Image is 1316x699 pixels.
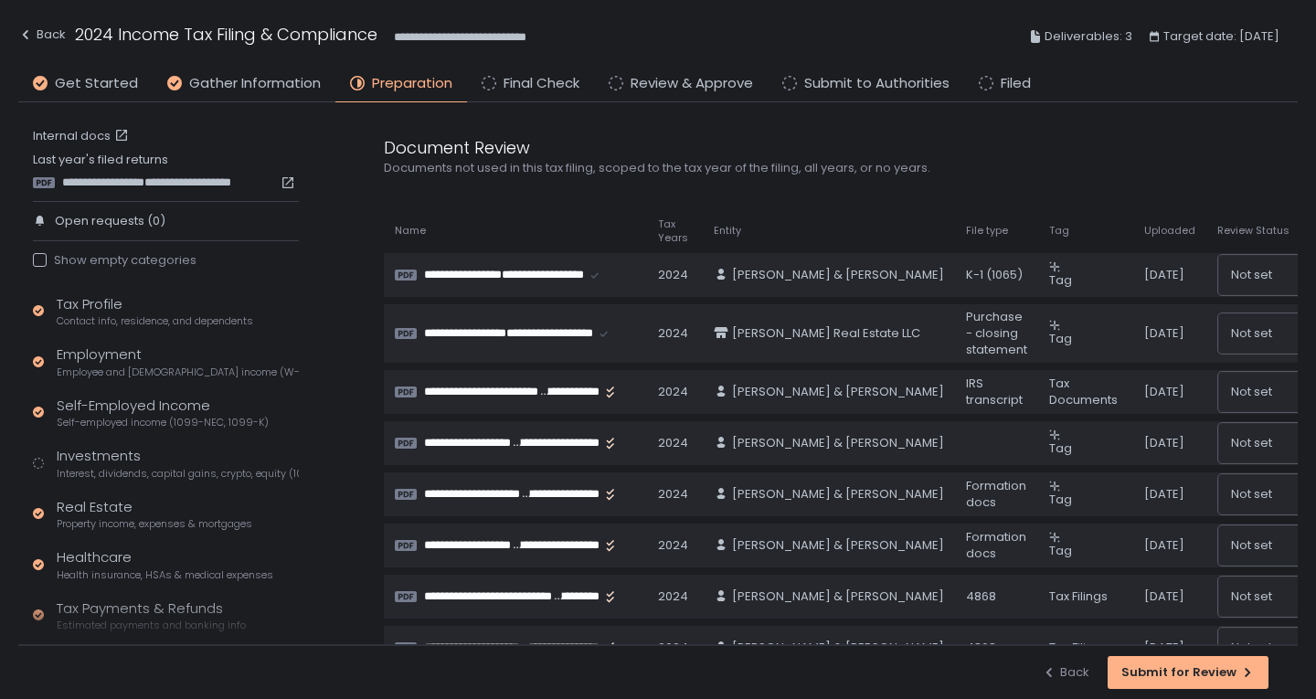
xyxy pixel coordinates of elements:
[658,217,692,245] span: Tax Years
[384,135,1261,160] div: Document Review
[732,435,944,451] span: [PERSON_NAME] & [PERSON_NAME]
[714,224,741,238] span: Entity
[804,73,950,94] span: Submit to Authorities
[57,467,299,481] span: Interest, dividends, capital gains, crypto, equity (1099s, K-1s)
[57,497,252,532] div: Real Estate
[1001,73,1031,94] span: Filed
[1144,325,1184,342] span: [DATE]
[1231,324,1272,343] span: Not set
[1217,224,1289,238] span: Review Status
[189,73,321,94] span: Gather Information
[1144,640,1184,656] span: [DATE]
[1049,542,1072,559] span: Tag
[57,294,253,329] div: Tax Profile
[372,73,452,94] span: Preparation
[1049,330,1072,347] span: Tag
[732,325,920,342] span: [PERSON_NAME] Real Estate LLC
[1121,664,1255,681] div: Submit for Review
[1049,271,1072,289] span: Tag
[1042,656,1089,689] button: Back
[57,598,246,633] div: Tax Payments & Refunds
[1042,664,1089,681] div: Back
[55,73,138,94] span: Get Started
[18,22,66,52] button: Back
[57,344,299,379] div: Employment
[57,314,253,328] span: Contact info, residence, and dependents
[1231,639,1272,657] span: Not set
[504,73,579,94] span: Final Check
[75,22,377,47] h1: 2024 Income Tax Filing & Compliance
[1231,588,1272,606] span: Not set
[1231,266,1272,284] span: Not set
[966,224,1008,238] span: File type
[1163,26,1279,48] span: Target date: [DATE]
[57,517,252,531] span: Property income, expenses & mortgages
[1231,434,1272,452] span: Not set
[1144,537,1184,554] span: [DATE]
[1144,435,1184,451] span: [DATE]
[1144,486,1184,503] span: [DATE]
[732,486,944,503] span: [PERSON_NAME] & [PERSON_NAME]
[631,73,753,94] span: Review & Approve
[33,128,133,144] a: Internal docs
[732,640,944,656] span: [PERSON_NAME] & [PERSON_NAME]
[57,396,269,430] div: Self-Employed Income
[1144,224,1195,238] span: Uploaded
[1049,224,1069,238] span: Tag
[1108,656,1268,689] button: Submit for Review
[55,213,165,229] span: Open requests (0)
[57,365,299,379] span: Employee and [DEMOGRAPHIC_DATA] income (W-2s)
[384,160,1261,176] div: Documents not used in this tax filing, scoped to the tax year of the filing, all years, or no years.
[1144,588,1184,605] span: [DATE]
[1231,536,1272,555] span: Not set
[395,224,426,238] span: Name
[732,384,944,400] span: [PERSON_NAME] & [PERSON_NAME]
[732,537,944,554] span: [PERSON_NAME] & [PERSON_NAME]
[57,568,273,582] span: Health insurance, HSAs & medical expenses
[1231,485,1272,503] span: Not set
[57,619,246,632] span: Estimated payments and banking info
[1231,383,1272,401] span: Not set
[1144,384,1184,400] span: [DATE]
[732,588,944,605] span: [PERSON_NAME] & [PERSON_NAME]
[1049,491,1072,508] span: Tag
[732,267,944,283] span: [PERSON_NAME] & [PERSON_NAME]
[1045,26,1132,48] span: Deliverables: 3
[1144,267,1184,283] span: [DATE]
[1049,440,1072,457] span: Tag
[57,547,273,582] div: Healthcare
[57,416,269,429] span: Self-employed income (1099-NEC, 1099-K)
[57,446,299,481] div: Investments
[33,152,299,190] div: Last year's filed returns
[18,24,66,46] div: Back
